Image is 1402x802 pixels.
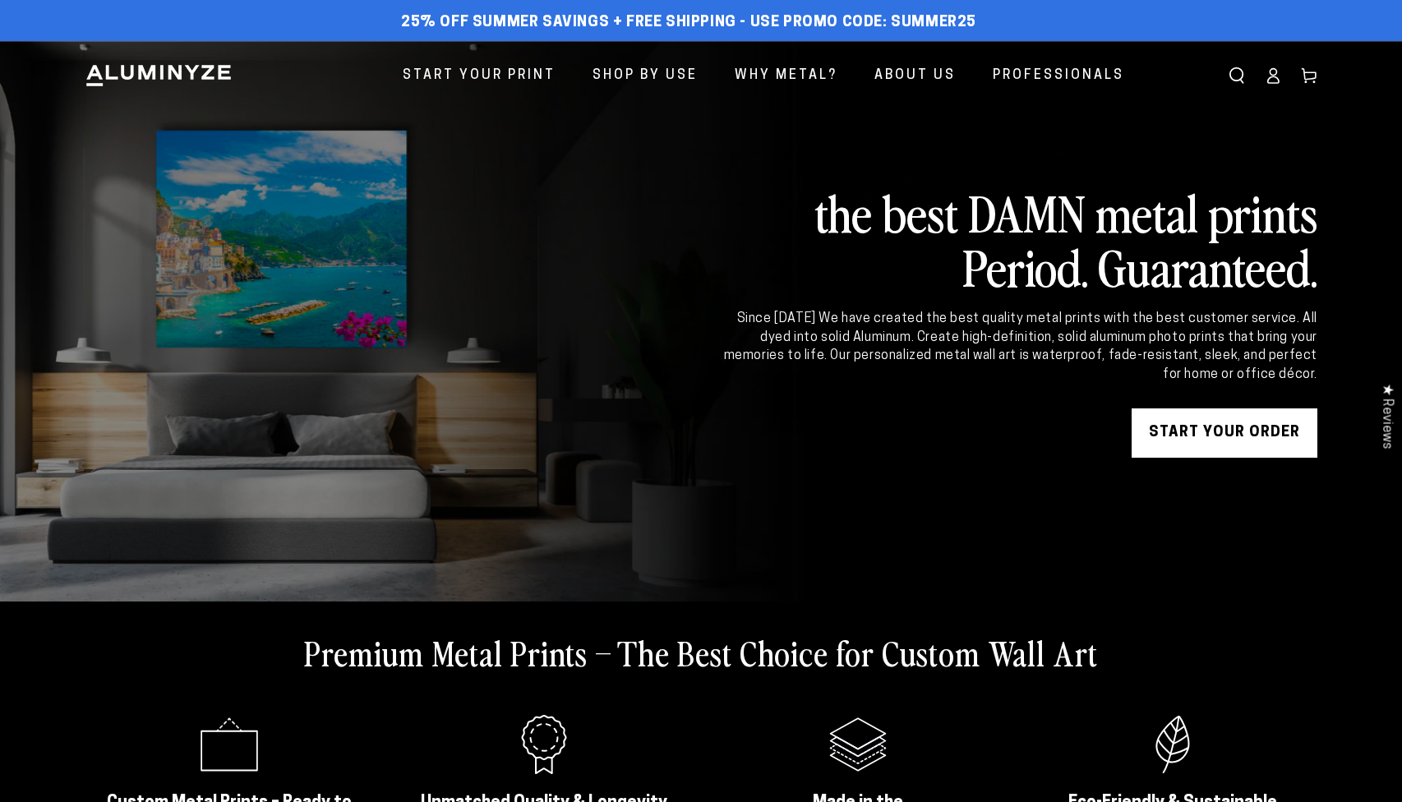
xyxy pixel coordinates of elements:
span: Shop By Use [593,64,698,88]
summary: Search our site [1219,58,1255,94]
a: Start Your Print [390,54,568,98]
span: Why Metal? [735,64,837,88]
span: About Us [874,64,956,88]
span: 25% off Summer Savings + Free Shipping - Use Promo Code: SUMMER25 [401,14,976,32]
a: Professionals [980,54,1137,98]
a: START YOUR Order [1132,408,1317,458]
div: Since [DATE] We have created the best quality metal prints with the best customer service. All dy... [721,310,1317,384]
img: Aluminyze [85,63,233,88]
span: Start Your Print [403,64,556,88]
h2: Premium Metal Prints – The Best Choice for Custom Wall Art [304,631,1098,674]
span: Professionals [993,64,1124,88]
a: Why Metal? [722,54,850,98]
h2: the best DAMN metal prints Period. Guaranteed. [721,185,1317,293]
div: Click to open Judge.me floating reviews tab [1371,371,1402,462]
a: Shop By Use [580,54,710,98]
a: About Us [862,54,968,98]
